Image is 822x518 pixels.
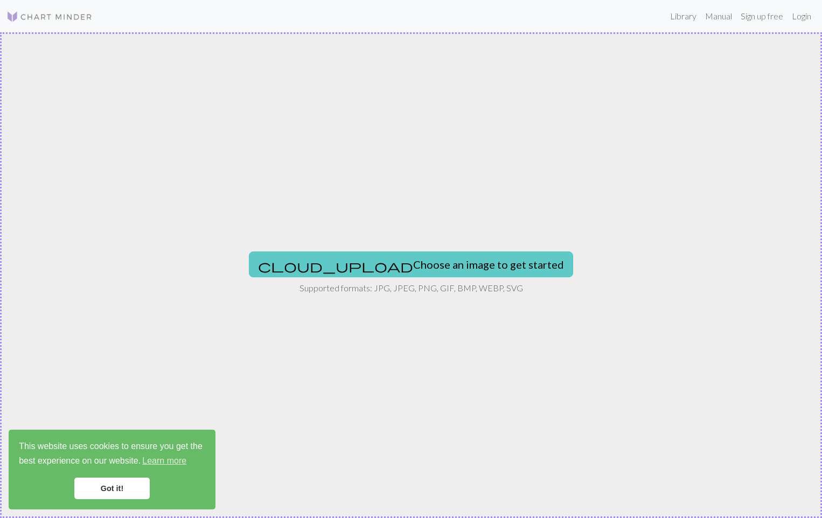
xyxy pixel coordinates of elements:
[249,251,573,277] button: Choose an image to get started
[666,5,701,27] a: Library
[788,5,816,27] a: Login
[701,5,736,27] a: Manual
[141,453,188,469] a: learn more about cookies
[299,282,523,295] p: Supported formats: JPG, JPEG, PNG, GIF, BMP, WEBP, SVG
[6,10,93,23] img: Logo
[258,258,413,274] span: cloud_upload
[9,430,215,509] div: cookieconsent
[19,440,205,469] span: This website uses cookies to ensure you get the best experience on our website.
[74,478,150,499] a: dismiss cookie message
[736,5,788,27] a: Sign up free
